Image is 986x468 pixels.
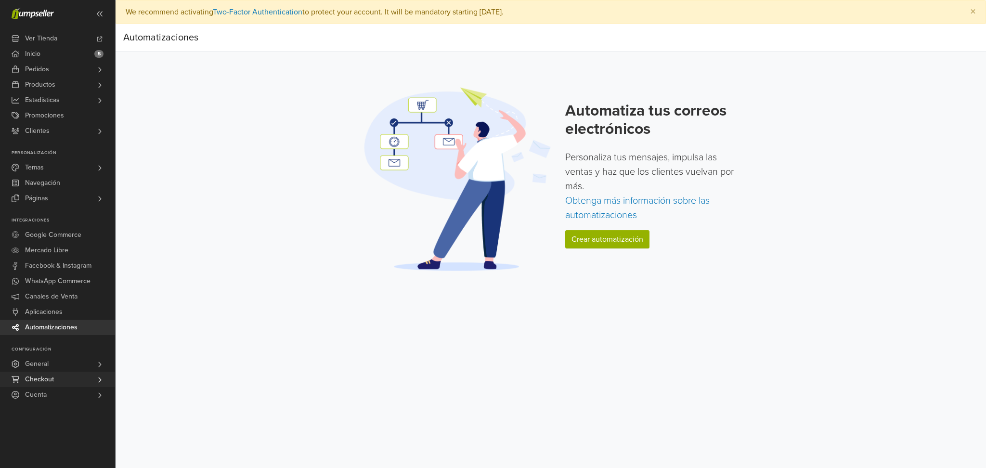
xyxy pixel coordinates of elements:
[25,46,40,62] span: Inicio
[213,7,302,17] a: Two-Factor Authentication
[25,31,57,46] span: Ver Tienda
[25,258,91,273] span: Facebook & Instagram
[25,320,78,335] span: Automatizaciones
[25,123,50,139] span: Clientes
[123,28,198,47] div: Automatizaciones
[25,372,54,387] span: Checkout
[25,92,60,108] span: Estadísticas
[12,347,115,352] p: Configuración
[25,191,48,206] span: Páginas
[361,86,554,272] img: Automation
[970,5,976,19] span: ×
[565,150,741,222] p: Personaliza tus mensajes, impulsa las ventas y haz que los clientes vuelvan por más.
[12,218,115,223] p: Integraciones
[25,227,81,243] span: Google Commerce
[960,0,986,24] button: Close
[565,102,741,139] h2: Automatiza tus correos electrónicos
[25,108,64,123] span: Promociones
[25,273,91,289] span: WhatsApp Commerce
[565,195,710,221] a: Obtenga más información sobre las automatizaciones
[565,230,649,248] a: Crear automatización
[25,243,68,258] span: Mercado Libre
[94,50,104,58] span: 5
[25,175,60,191] span: Navegación
[12,150,115,156] p: Personalización
[25,356,49,372] span: General
[25,304,63,320] span: Aplicaciones
[25,77,55,92] span: Productos
[25,62,49,77] span: Pedidos
[25,387,47,403] span: Cuenta
[25,160,44,175] span: Temas
[25,289,78,304] span: Canales de Venta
